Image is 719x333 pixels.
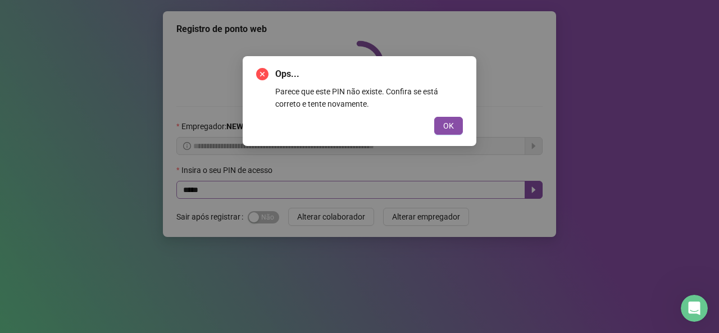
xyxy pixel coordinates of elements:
iframe: Intercom live chat [681,295,708,322]
button: OK [434,117,463,135]
span: close-circle [256,68,269,80]
span: Ops... [275,67,463,81]
div: Parece que este PIN não existe. Confira se está correto e tente novamente. [275,85,463,110]
span: OK [443,120,454,132]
